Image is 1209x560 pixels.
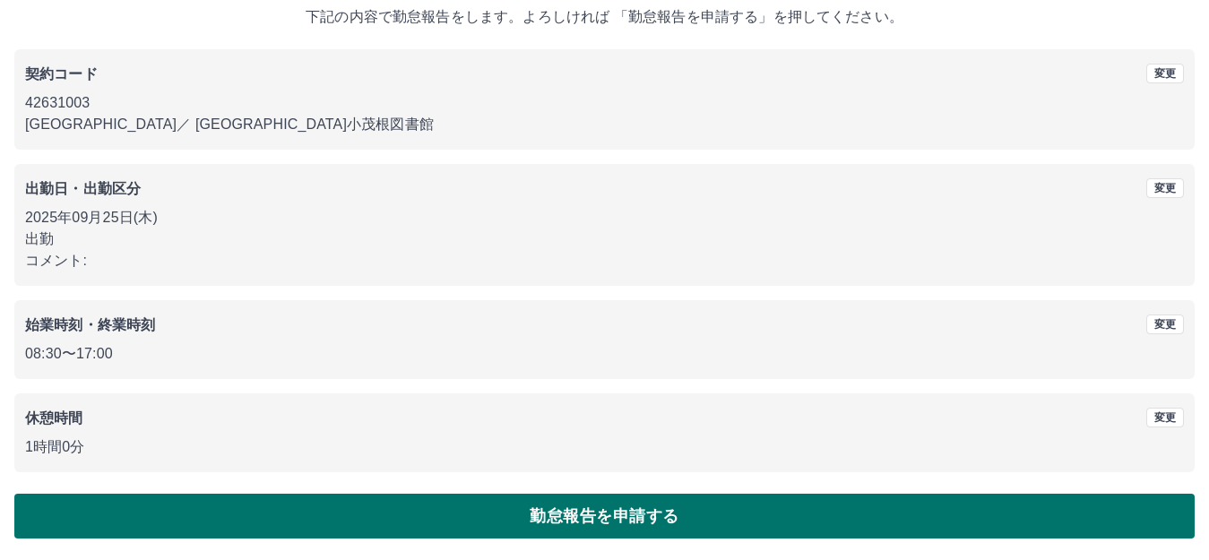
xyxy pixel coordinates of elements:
b: 出勤日・出勤区分 [25,181,141,196]
p: コメント: [25,250,1184,271]
p: 08:30 〜 17:00 [25,343,1184,365]
p: 出勤 [25,228,1184,250]
button: 変更 [1146,314,1184,334]
button: 変更 [1146,178,1184,198]
b: 契約コード [25,66,98,82]
p: 下記の内容で勤怠報告をします。よろしければ 「勤怠報告を申請する」を押してください。 [14,6,1195,28]
button: 勤怠報告を申請する [14,494,1195,538]
b: 休憩時間 [25,410,83,426]
b: 始業時刻・終業時刻 [25,317,155,332]
p: 42631003 [25,92,1184,114]
p: 1時間0分 [25,436,1184,458]
button: 変更 [1146,408,1184,427]
button: 変更 [1146,64,1184,83]
p: [GEOGRAPHIC_DATA] ／ [GEOGRAPHIC_DATA]小茂根図書館 [25,114,1184,135]
p: 2025年09月25日(木) [25,207,1184,228]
